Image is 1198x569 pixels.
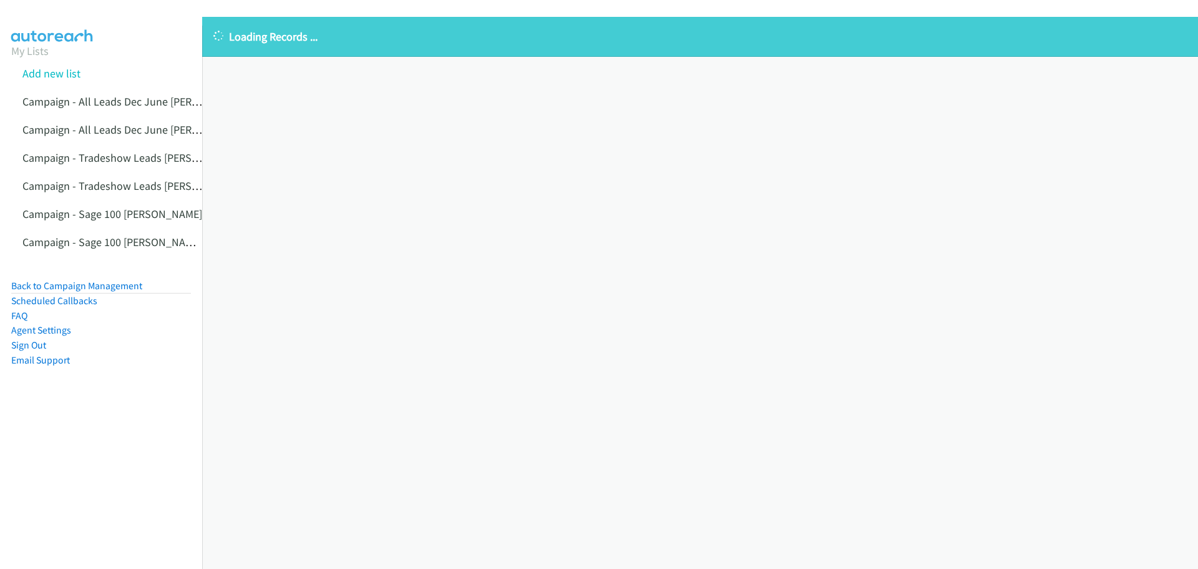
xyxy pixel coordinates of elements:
[11,324,71,336] a: Agent Settings
[22,122,285,137] a: Campaign - All Leads Dec June [PERSON_NAME] Cloned
[22,151,243,165] a: Campaign - Tradeshow Leads [PERSON_NAME]
[11,295,97,307] a: Scheduled Callbacks
[22,207,202,221] a: Campaign - Sage 100 [PERSON_NAME]
[11,310,27,322] a: FAQ
[11,354,70,366] a: Email Support
[22,66,80,81] a: Add new list
[11,280,142,292] a: Back to Campaign Management
[22,235,238,249] a: Campaign - Sage 100 [PERSON_NAME] Cloned
[11,44,49,58] a: My Lists
[22,179,279,193] a: Campaign - Tradeshow Leads [PERSON_NAME] Cloned
[22,94,249,109] a: Campaign - All Leads Dec June [PERSON_NAME]
[213,28,1187,45] p: Loading Records ...
[11,339,46,351] a: Sign Out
